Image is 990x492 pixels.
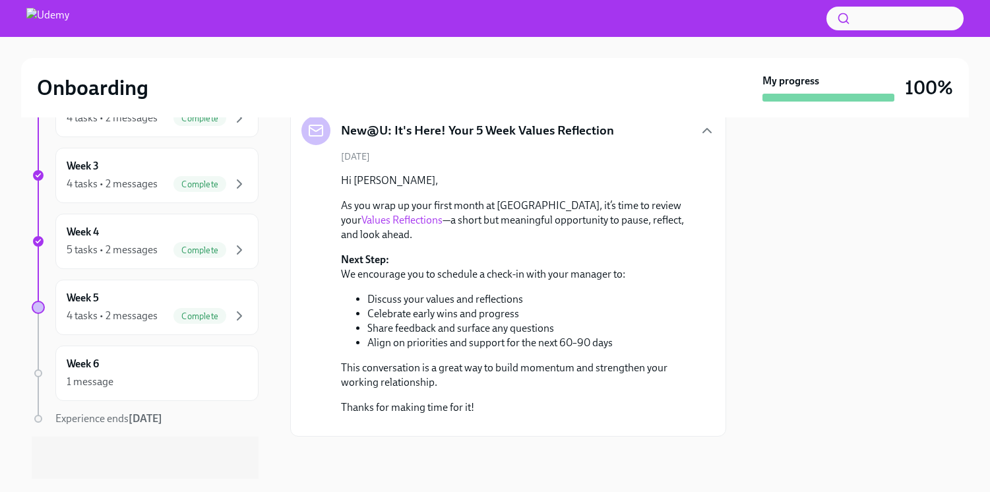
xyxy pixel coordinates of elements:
[67,111,158,125] div: 4 tasks • 2 messages
[341,253,694,282] p: We encourage you to schedule a check-in with your manager to:
[341,173,694,188] p: Hi [PERSON_NAME],
[32,214,259,269] a: Week 45 tasks • 2 messagesComplete
[341,122,614,139] h5: New@U: It's Here! Your 5 Week Values Reflection
[32,346,259,401] a: Week 61 message
[32,148,259,203] a: Week 34 tasks • 2 messagesComplete
[367,336,694,350] li: Align on priorities and support for the next 60–90 days
[55,412,162,425] span: Experience ends
[129,412,162,425] strong: [DATE]
[67,243,158,257] div: 5 tasks • 2 messages
[67,177,158,191] div: 4 tasks • 2 messages
[173,311,226,321] span: Complete
[762,74,819,88] strong: My progress
[37,75,148,101] h2: Onboarding
[341,150,370,163] span: [DATE]
[67,357,99,371] h6: Week 6
[367,292,694,307] li: Discuss your values and reflections
[367,321,694,336] li: Share feedback and surface any questions
[67,159,99,173] h6: Week 3
[341,199,694,242] p: As you wrap up your first month at [GEOGRAPHIC_DATA], it’s time to review your —a short but meani...
[173,245,226,255] span: Complete
[361,214,443,226] a: Values Reflections
[26,8,69,29] img: Udemy
[341,253,389,266] strong: Next Step:
[67,291,99,305] h6: Week 5
[67,375,113,389] div: 1 message
[173,113,226,123] span: Complete
[341,400,694,415] p: Thanks for making time for it!
[905,76,953,100] h3: 100%
[173,179,226,189] span: Complete
[67,225,99,239] h6: Week 4
[367,307,694,321] li: Celebrate early wins and progress
[32,280,259,335] a: Week 54 tasks • 2 messagesComplete
[67,309,158,323] div: 4 tasks • 2 messages
[341,361,694,390] p: This conversation is a great way to build momentum and strengthen your working relationship.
